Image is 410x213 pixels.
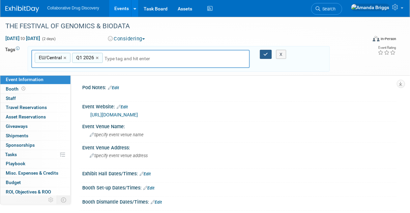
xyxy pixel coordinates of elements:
[351,4,390,11] img: Amanda Briggs
[6,133,28,138] span: Shipments
[0,103,70,112] a: Travel Reservations
[320,6,336,11] span: Search
[82,143,397,151] div: Event Venue Address:
[0,159,70,168] a: Playbook
[0,150,70,159] a: Tasks
[41,37,56,41] span: (2 days)
[0,112,70,121] a: Asset Reservations
[0,187,70,197] a: ROI, Objectives & ROO
[5,46,22,72] td: Tags
[82,183,397,191] div: Booth Set-up Dates/Times:
[90,153,148,158] span: Specify event venue address
[6,161,25,166] span: Playbook
[57,196,71,204] td: Toggle Event Tabs
[47,6,99,10] span: Collaborative Drug Discovery
[82,82,397,91] div: Pod Notes:
[6,142,35,148] span: Sponsorships
[6,77,43,82] span: Event Information
[6,96,16,101] span: Staff
[82,169,397,177] div: Exhibit Hall Dates/Times:
[108,85,119,90] a: Edit
[0,141,70,150] a: Sponsorships
[45,196,57,204] td: Personalize Event Tab Strip
[0,169,70,178] a: Misc. Expenses & Credits
[6,189,51,194] span: ROI, Objectives & ROO
[117,105,128,109] a: Edit
[373,36,380,41] img: Format-Inperson.png
[140,172,151,176] a: Edit
[378,46,396,49] div: Event Rating
[96,54,100,62] a: ×
[0,131,70,140] a: Shipments
[311,3,342,15] a: Search
[105,55,199,62] input: Type tag and hit enter
[6,114,46,119] span: Asset Reservations
[5,6,39,12] img: ExhibitDay
[106,35,148,42] button: Considering
[20,86,27,91] span: Booth not reserved yet
[37,54,62,61] span: EU/Central
[151,200,162,205] a: Edit
[276,50,287,59] button: X
[6,86,27,92] span: Booth
[5,35,40,41] span: [DATE] [DATE]
[340,35,397,45] div: Event Format
[82,121,397,130] div: Event Venue Name:
[20,36,26,41] span: to
[90,112,138,117] a: [URL][DOMAIN_NAME]
[0,94,70,103] a: Staff
[6,180,21,185] span: Budget
[3,20,363,32] div: THE FESTIVAL OF GENOMICS & BIODATA
[63,54,68,62] a: ×
[0,84,70,94] a: Booth
[6,170,58,176] span: Misc. Expenses & Credits
[82,197,397,206] div: Booth Dismantle Dates/Times:
[75,54,94,61] span: Q1 2026
[6,123,28,129] span: Giveaways
[0,75,70,84] a: Event Information
[90,132,144,137] span: Specify event venue name
[381,36,397,41] div: In-Person
[6,105,47,110] span: Travel Reservations
[5,152,17,157] span: Tasks
[0,178,70,187] a: Budget
[82,102,397,110] div: Event Website:
[0,122,70,131] a: Giveaways
[143,186,154,190] a: Edit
